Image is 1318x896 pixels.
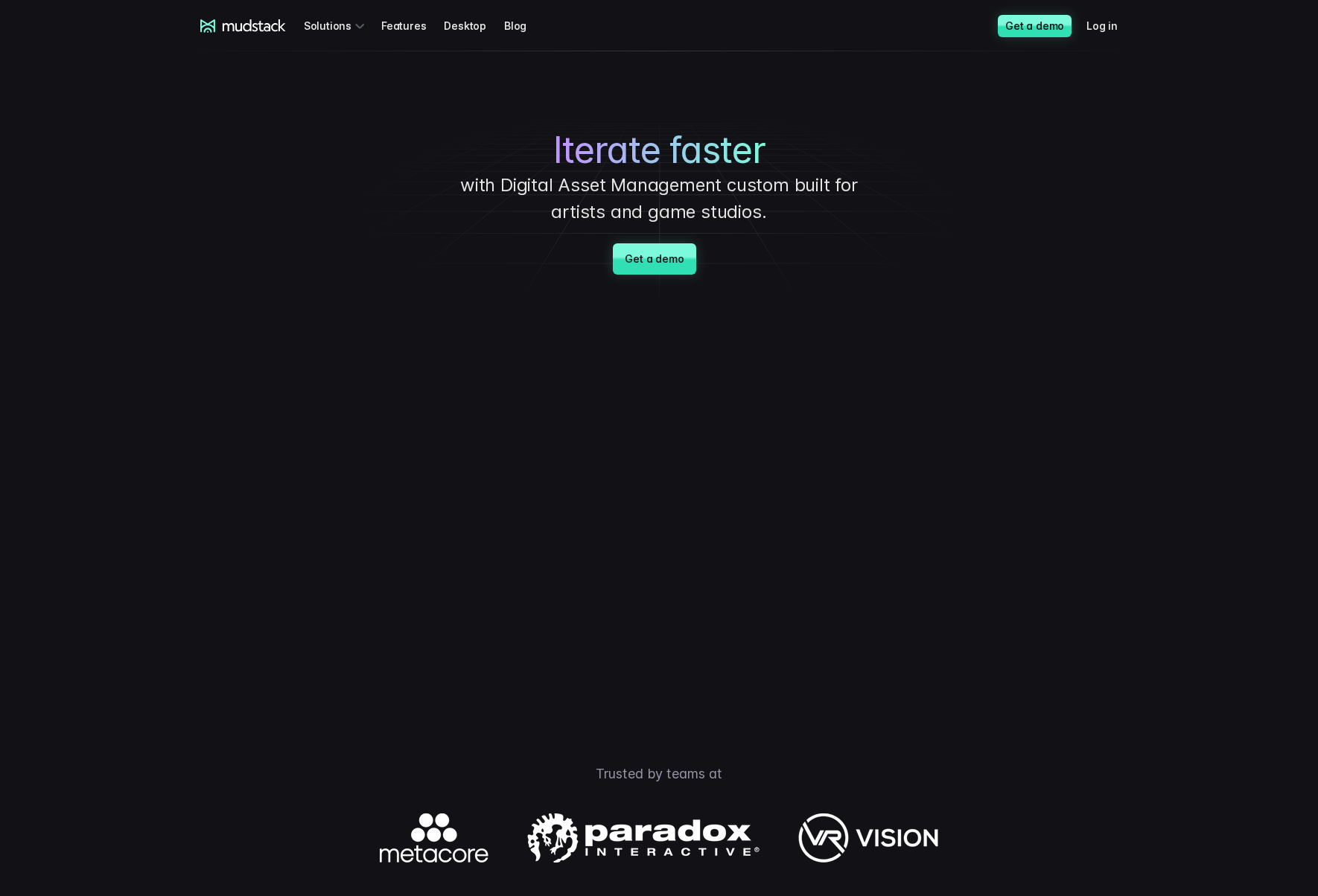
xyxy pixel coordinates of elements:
[504,12,544,39] a: Blog
[200,19,286,33] a: mudstack logo
[553,129,765,172] span: Iterate faster
[613,243,695,275] a: Get a demo
[1086,12,1136,39] a: Log in
[436,172,882,225] p: with Digital Asset Management custom built for artists and game studios.
[138,764,1180,784] p: Trusted by teams at
[381,12,444,39] a: Features
[998,15,1072,37] a: Get a demo
[304,12,369,39] div: Solutions
[380,813,938,863] img: Logos of companies using mudstack.
[444,12,504,39] a: Desktop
